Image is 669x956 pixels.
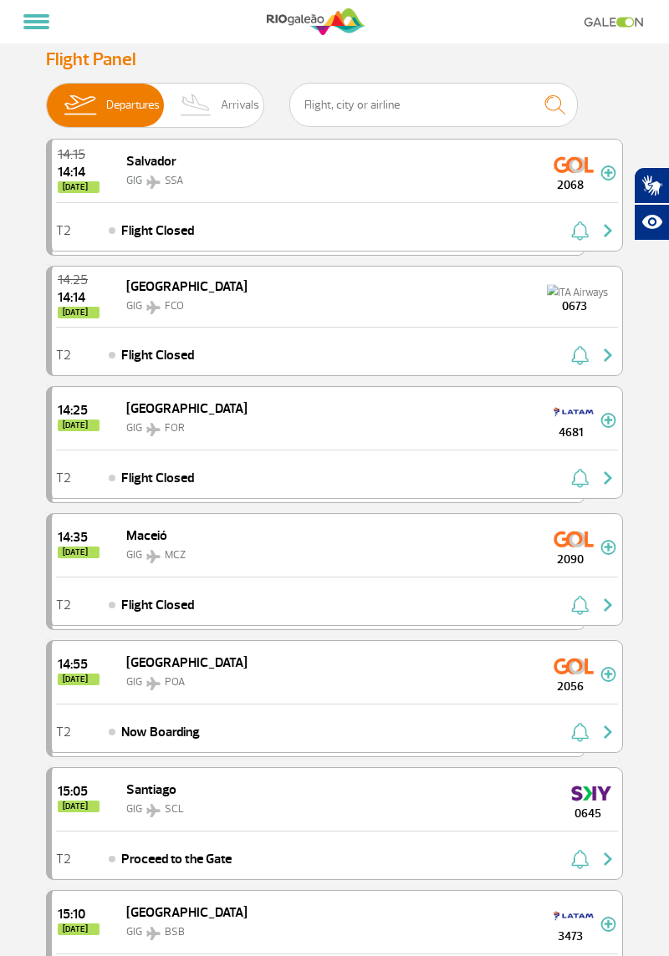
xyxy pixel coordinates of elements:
img: mais-info-painel-voo.svg [600,667,616,682]
span: Proceed to the Gate [121,849,232,869]
span: T2 [56,472,71,484]
img: slider-desembarque [171,84,221,127]
img: Sky Airline [571,780,611,806]
button: Abrir recursos assistivos. [634,204,669,241]
span: [DATE] [58,923,100,935]
img: GOL Transportes Aereos [554,526,594,552]
span: GIG [126,421,142,435]
span: T2 [56,225,71,236]
span: [DATE] [58,801,100,812]
span: 2025-08-25 14:35:00 [58,531,100,544]
span: 4681 [540,424,600,441]
h3: Flight Panel [46,48,623,70]
span: [DATE] [58,420,100,431]
span: FOR [165,421,185,435]
span: 2090 [540,551,600,568]
span: T2 [56,853,71,865]
span: GIG [126,925,142,938]
span: Flight Closed [121,468,194,488]
span: 0645 [558,805,618,822]
span: [DATE] [58,674,100,685]
span: GIG [126,299,142,313]
span: Arrivals [221,84,259,127]
button: Abrir tradutor de língua de sinais. [634,167,669,204]
img: GOL Transportes Aereos [554,151,594,178]
span: GIG [126,675,142,689]
span: T2 [56,726,71,738]
img: seta-direita-painel-voo.svg [598,595,618,615]
span: [GEOGRAPHIC_DATA] [126,278,248,295]
img: sino-painel-voo.svg [571,849,589,869]
span: [DATE] [58,307,100,318]
img: seta-direita-painel-voo.svg [598,345,618,365]
span: [DATE] [58,181,100,193]
span: Santiago [126,781,176,798]
div: Plugin de acessibilidade da Hand Talk. [634,167,669,241]
img: mais-info-painel-voo.svg [600,917,616,932]
img: seta-direita-painel-voo.svg [598,221,618,241]
span: 0673 [531,297,618,315]
span: T2 [56,599,71,611]
img: TAM LINHAS AEREAS [554,903,594,929]
img: seta-direita-painel-voo.svg [598,722,618,742]
span: Maceió [126,527,167,544]
span: 2025-08-25 14:15:00 [58,148,100,161]
span: Flight Closed [121,345,194,365]
span: SSA [165,174,183,187]
img: sino-painel-voo.svg [571,722,589,742]
span: [GEOGRAPHIC_DATA] [126,904,248,921]
span: Flight Closed [121,595,194,615]
img: ITA Airways [547,285,609,301]
span: Flight Closed [121,221,194,241]
img: slider-embarque [54,84,106,127]
span: 2025-08-25 14:25:00 [58,273,100,287]
span: 3473 [540,928,600,945]
span: 2025-08-25 15:10:00 [58,908,100,921]
img: GOL Transportes Aereos [554,653,594,679]
span: T2 [56,349,71,361]
img: sino-painel-voo.svg [571,468,589,488]
img: seta-direita-painel-voo.svg [598,468,618,488]
span: FCO [165,299,184,313]
img: mais-info-painel-voo.svg [600,165,616,181]
img: mais-info-painel-voo.svg [600,540,616,555]
span: 2068 [540,176,600,194]
span: 2025-08-25 14:14:46 [58,291,100,304]
img: seta-direita-painel-voo.svg [598,849,618,869]
img: mais-info-painel-voo.svg [600,413,616,428]
span: GIG [126,802,142,816]
span: GIG [126,174,142,187]
span: POA [165,675,185,689]
span: SCL [165,802,184,816]
span: Salvador [126,153,176,170]
span: [GEOGRAPHIC_DATA] [126,654,248,671]
img: sino-painel-voo.svg [571,221,589,241]
span: GIG [126,548,142,562]
img: TAM LINHAS AEREAS [554,399,594,425]
span: Departures [106,84,160,127]
img: sino-painel-voo.svg [571,595,589,615]
span: [GEOGRAPHIC_DATA] [126,400,248,417]
span: 2025-08-25 15:05:00 [58,785,100,798]
span: Now Boarding [121,722,200,742]
span: 2025-08-25 14:25:00 [58,404,100,417]
input: Flight, city or airline [289,83,578,127]
span: 2025-08-25 14:55:00 [58,658,100,671]
span: MCZ [165,548,186,562]
span: BSB [165,925,185,938]
span: 2056 [540,678,600,695]
img: sino-painel-voo.svg [571,345,589,365]
span: 2025-08-25 14:14:00 [58,165,100,179]
span: [DATE] [58,547,100,558]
